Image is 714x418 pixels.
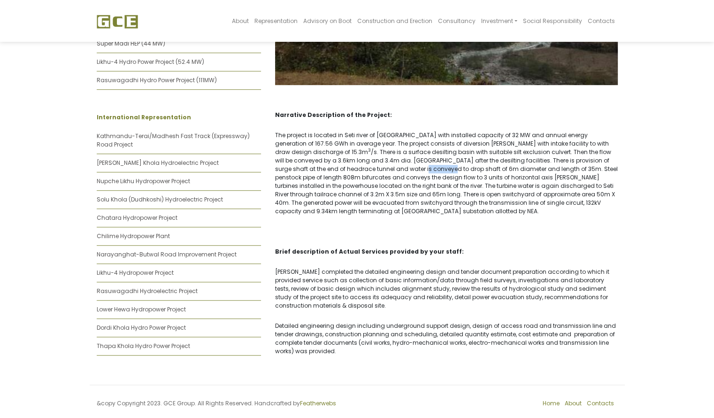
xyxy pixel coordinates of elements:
a: Kathmandu-Terai/Madhesh Fast Track (Expressway) Road Project [97,132,250,148]
p: [PERSON_NAME] completed the detailed engineering design and tender document preparation according... [275,268,618,310]
a: Representation [251,3,300,39]
span: Construction and Erection [357,17,432,25]
a: Dordi Khola Hydro Power Project [97,324,186,332]
a: Rasuwagadhi Hydro Power Project (111MW) [97,76,217,84]
a: About [229,3,251,39]
a: Rasuwagadhi Hydroelectric Project [97,287,198,295]
a: Solu Khola (Dudhkoshi) Hydroelectric Project [97,195,223,203]
a: Construction and Erection [354,3,435,39]
a: Contacts [587,399,614,407]
span: Investment [481,17,513,25]
a: Lower Hewa Hydropower Project [97,305,186,313]
a: Social Responsibility [520,3,585,39]
a: Likhu-4 Hydropower Project [97,269,174,277]
a: Contacts [585,3,618,39]
a: Narayanghat-Butwal Road Improvement Project [97,250,237,258]
a: Investment [478,3,520,39]
span: Advisory on Boot [303,17,351,25]
span: Social Responsibility [523,17,582,25]
a: Home [543,399,560,407]
p: International Representation [97,113,261,122]
div: &copy Copyright 2023. GCE Group. All Rights Reserved. Handcrafted by [90,399,357,413]
a: Likhu-4 Hydro Power Project (52.4 MW) [97,58,204,66]
a: Chatara Hydropower Project [97,214,177,222]
a: Advisory on Boot [300,3,354,39]
a: Featherwebs [300,399,336,407]
span: Representation [254,17,297,25]
sup: 3 [368,148,371,154]
a: Consultancy [435,3,478,39]
strong: Narrative Description of the Project: [275,111,392,119]
a: Thapa Khola Hydro Power Project [97,342,190,350]
p: The project is located in Seti river of [GEOGRAPHIC_DATA] with installed capacity of 32 MW and an... [275,131,618,216]
a: About [565,399,582,407]
span: Contacts [588,17,615,25]
a: Chilime Hydropower Plant [97,232,170,240]
a: [PERSON_NAME] Khola Hydroelectric Project [97,159,219,167]
img: GCE Group [97,15,138,29]
p: Detailed engineering design including underground support design, design of access road and trans... [275,322,618,356]
span: About [231,17,248,25]
a: Super Madi HEP (44 MW) [97,39,165,47]
span: Consultancy [438,17,475,25]
strong: Brief description of Actual Services provided by your staff: [275,248,464,255]
a: Nupche Likhu Hydropower Project [97,177,190,185]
